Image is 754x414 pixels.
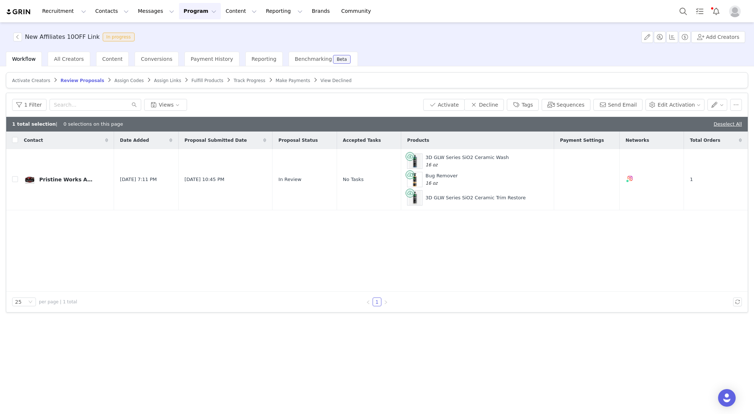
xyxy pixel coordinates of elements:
button: Add Creators [691,31,745,43]
img: grin logo [6,8,32,15]
span: per page | 1 total [39,299,77,305]
span: Review Proposals [61,78,104,83]
button: Search [675,3,691,19]
i: icon: search [132,102,137,107]
span: Proposal Status [278,137,318,144]
a: Community [337,3,379,19]
button: Profile [725,5,748,17]
div: | 0 selections on this page [12,121,123,128]
i: icon: right [384,300,388,304]
span: Proposal Submitted Date [184,137,247,144]
li: Previous Page [364,297,373,306]
span: 16 oz [425,162,438,167]
span: Assign Links [154,78,181,83]
img: Product Image [407,172,422,187]
span: Fulfill Products [191,78,223,83]
span: Conversions [141,56,172,62]
div: Bug Remover [425,172,458,186]
li: Next Page [381,297,390,306]
img: placeholder-profile.jpg [729,5,741,17]
span: Assign Codes [114,78,144,83]
span: All Creators [54,56,84,62]
button: Decline [464,99,504,111]
span: Workflow [12,56,36,62]
div: Open Intercom Messenger [718,389,736,407]
span: Reporting [252,56,277,62]
span: View Declined [321,78,352,83]
span: Payment History [191,56,233,62]
span: Products [407,137,429,144]
span: Activate Creators [12,78,50,83]
h3: New Affiliates 10OFF Link [25,33,100,41]
li: 1 [373,297,381,306]
img: 1e4145cd-6c66-4f2a-8adc-125a739e523f.jpg [24,174,36,185]
i: icon: down [28,300,33,305]
button: 1 Filter [12,99,47,111]
span: Accepted Tasks [343,137,381,144]
div: Beta [337,57,347,62]
a: 1 [373,298,381,306]
span: Networks [626,137,649,144]
span: Make Payments [276,78,310,83]
button: Messages [133,3,179,19]
button: Recruitment [38,3,91,19]
i: icon: left [366,300,370,304]
img: instagram.svg [627,175,633,181]
a: Tasks [692,3,708,19]
span: 16 oz [425,181,438,186]
div: 25 [15,298,22,306]
a: Brands [307,3,336,19]
div: Pristine Works Auto [39,177,94,182]
b: 1 total selection [12,121,56,127]
a: Deselect All [714,121,742,127]
a: Pristine Works Auto [24,174,108,185]
span: Track Progress [234,78,265,83]
button: Reporting [261,3,307,19]
button: Views [144,99,187,111]
button: Contacts [91,3,133,19]
button: Sequences [542,99,590,111]
div: No Tasks [343,176,395,183]
button: Notifications [708,3,724,19]
button: Content [221,3,261,19]
div: 3D GLW Series SiO2 Ceramic Trim Restore [425,194,526,202]
span: [object Object] [13,33,138,41]
span: [DATE] 10:45 PM [184,176,224,183]
span: Contact [24,137,43,144]
button: Send Email [593,99,643,111]
button: Activate [423,99,465,111]
span: Payment Settings [560,137,604,144]
span: In progress [103,33,135,41]
input: Search... [50,99,141,111]
img: Product Image [409,191,421,205]
div: 3D GLW Series SiO2 Ceramic Wash [425,154,509,168]
button: Tags [507,99,539,111]
span: In Review [278,176,301,183]
span: Benchmarking [295,56,332,62]
button: Edit Activation [645,99,704,111]
span: Content [102,56,123,62]
img: Product Image [409,154,421,169]
span: Total Orders [690,137,720,144]
button: Program [179,3,221,19]
span: Date Added [120,137,149,144]
span: [DATE] 7:11 PM [120,176,157,183]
